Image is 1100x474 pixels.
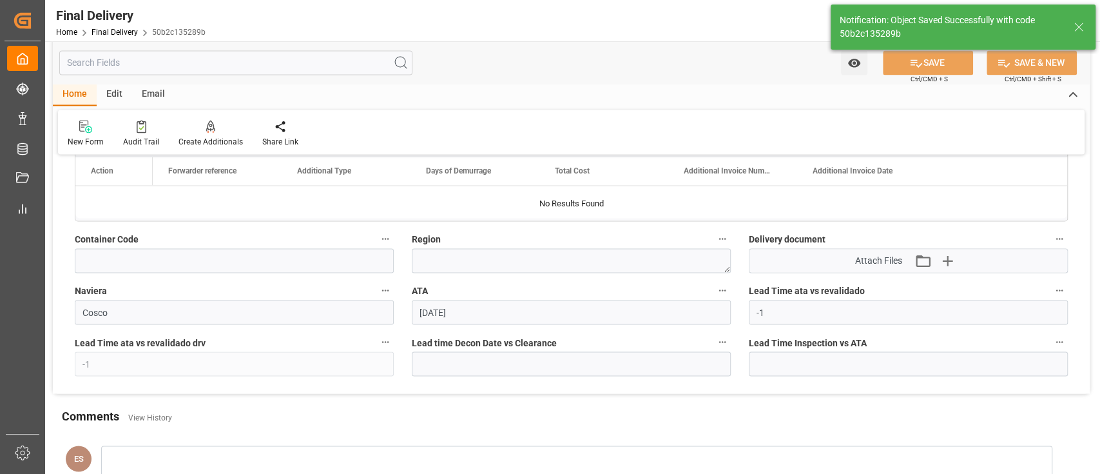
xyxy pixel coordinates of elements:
span: Naviera [75,284,107,298]
input: DD-MM-YYYY [412,300,731,324]
span: Ctrl/CMD + Shift + S [1005,74,1061,84]
span: ATA [412,284,428,298]
span: Total Cost [555,166,590,175]
div: New Form [68,136,104,148]
span: Delivery document [749,233,825,246]
div: Email [132,84,175,106]
button: Lead time Decon Date vs Clearance [714,333,731,350]
span: Additional Type [297,166,351,175]
button: Naviera [377,282,394,299]
div: Final Delivery [56,6,206,25]
span: Additional Invoice Number [684,166,770,175]
button: Lead Time Inspection vs ATA [1051,333,1068,350]
span: Additional Invoice Date [813,166,893,175]
span: ES [74,453,84,463]
a: Home [56,28,77,37]
button: SAVE & NEW [987,50,1077,75]
span: Ctrl/CMD + S [911,74,948,84]
div: Share Link [262,136,298,148]
span: Lead time Decon Date vs Clearance [412,336,557,350]
a: View History [128,413,172,422]
button: Lead Time ata vs revalidado drv [377,333,394,350]
a: Final Delivery [92,28,138,37]
span: Attach Files [854,254,902,268]
span: Container Code [75,233,139,246]
span: Lead Time ata vs revalidado drv [75,336,206,350]
h2: Comments [62,407,119,424]
span: Days of Demurrage [426,166,491,175]
button: Delivery document [1051,230,1068,247]
div: Audit Trail [123,136,159,148]
button: SAVE [883,50,973,75]
div: Home [53,84,97,106]
input: Search Fields [59,50,412,75]
button: Region [714,230,731,247]
button: ATA [714,282,731,299]
button: Container Code [377,230,394,247]
span: Region [412,233,441,246]
div: Action [91,166,113,175]
span: Lead Time ata vs revalidado [749,284,865,298]
span: Lead Time Inspection vs ATA [749,336,867,350]
button: open menu [841,50,867,75]
div: Create Additionals [179,136,243,148]
button: Lead Time ata vs revalidado [1051,282,1068,299]
div: Notification: Object Saved Successfully with code 50b2c135289b [840,14,1061,41]
span: Forwarder reference [168,166,236,175]
div: Edit [97,84,132,106]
